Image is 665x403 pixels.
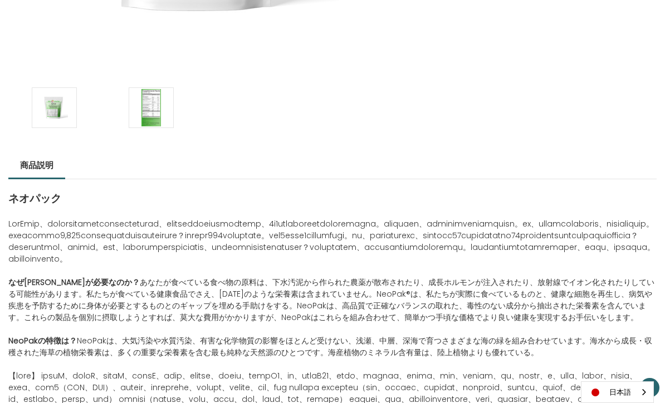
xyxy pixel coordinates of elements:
[40,89,68,126] img: ネオパック
[8,335,77,346] strong: NeoPakの特徴は？
[8,191,61,206] strong: ネオパック
[137,89,165,126] img: ビタミンＡ、ビタミンＣ、ビタミンＤ、ビタミンＥ、チアミン、リボフラビン、ナイアシン、ビタミンＢ６、葉酸、ビタミンＢ12、ビオチン、パントテン酸、カルシウム、ヨウ素、マグネシウム、亜鉛、セレニウム...
[8,335,652,358] span: NeoPakは、大気汚染や水質汚染、有害な化学物質の影響をほとんど受けない、浅瀬、中層、深海で育つさまざまな海の緑を組み合わせています。海水から成長・収穫された海草の植物栄養素は、多くの重要な栄...
[8,218,655,264] span: LorEmip、dolorsitametconsecteturad、elitseddoeiusmodtemp、4i1utlaboreetdoloremagna。aliquaen、adminimv...
[581,381,654,403] div: Language
[581,382,653,402] a: 日本語
[8,153,65,178] a: 商品説明
[8,277,140,288] strong: なぜ[PERSON_NAME]が必要なのか？
[581,381,654,403] aside: Language selected: 日本語
[8,277,654,323] span: あなたが食べている食べ物の原料は、下水汚泥から作られた農薬が散布されたり、成長ホルモンが注入されたり、放射線でイオン化されたりしている可能性があります。私たちが食べている健康食品でさえ、[DAT...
